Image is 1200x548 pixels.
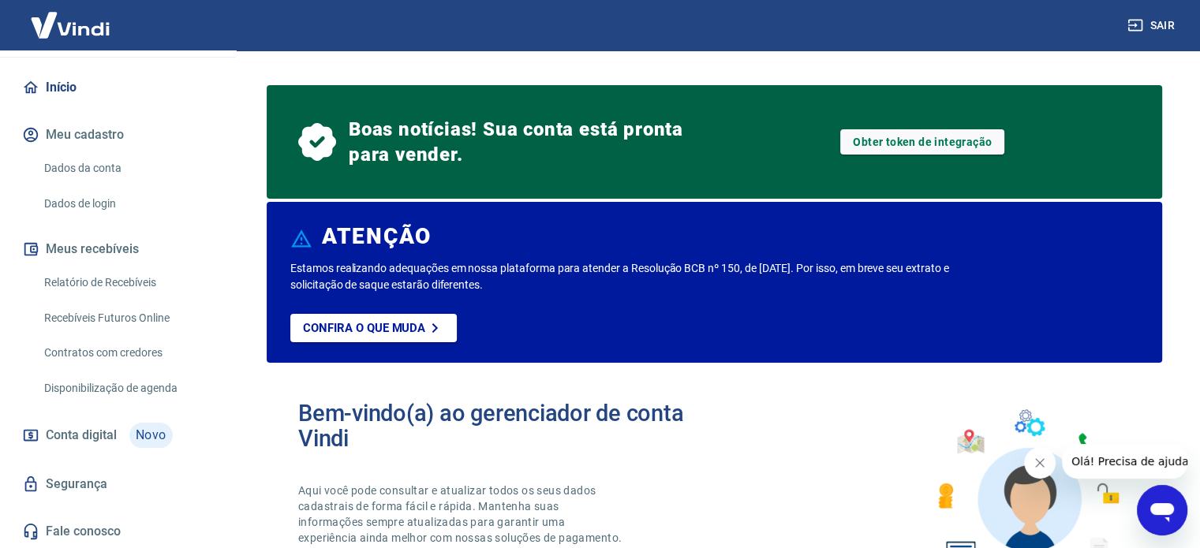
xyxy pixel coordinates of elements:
span: Boas notícias! Sua conta está pronta para vender. [349,117,690,167]
span: Olá! Precisa de ajuda? [9,11,133,24]
span: Conta digital [46,424,117,446]
iframe: Botão para abrir a janela de mensagens [1137,485,1187,535]
a: Disponibilização de agenda [38,372,217,404]
a: Dados da conta [38,152,217,185]
button: Meus recebíveis [19,232,217,267]
h2: Bem-vindo(a) ao gerenciador de conta Vindi [298,401,715,451]
img: Vindi [19,1,121,49]
p: Aqui você pode consultar e atualizar todos os seus dados cadastrais de forma fácil e rápida. Mant... [298,483,625,546]
a: Confira o que muda [290,314,457,342]
a: Segurança [19,467,217,501]
iframe: Fechar mensagem [1024,447,1056,479]
h6: ATENÇÃO [322,229,432,244]
a: Dados de login [38,188,217,220]
a: Contratos com credores [38,337,217,369]
button: Meu cadastro [19,117,217,152]
a: Relatório de Recebíveis [38,267,217,299]
a: Início [19,70,217,105]
a: Obter token de integração [840,129,1004,155]
p: Confira o que muda [303,321,425,335]
button: Sair [1124,11,1181,40]
a: Recebíveis Futuros Online [38,302,217,334]
a: Conta digitalNovo [19,416,217,454]
span: Novo [129,423,173,448]
p: Estamos realizando adequações em nossa plataforma para atender a Resolução BCB nº 150, de [DATE].... [290,260,969,293]
iframe: Mensagem da empresa [1062,444,1187,479]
